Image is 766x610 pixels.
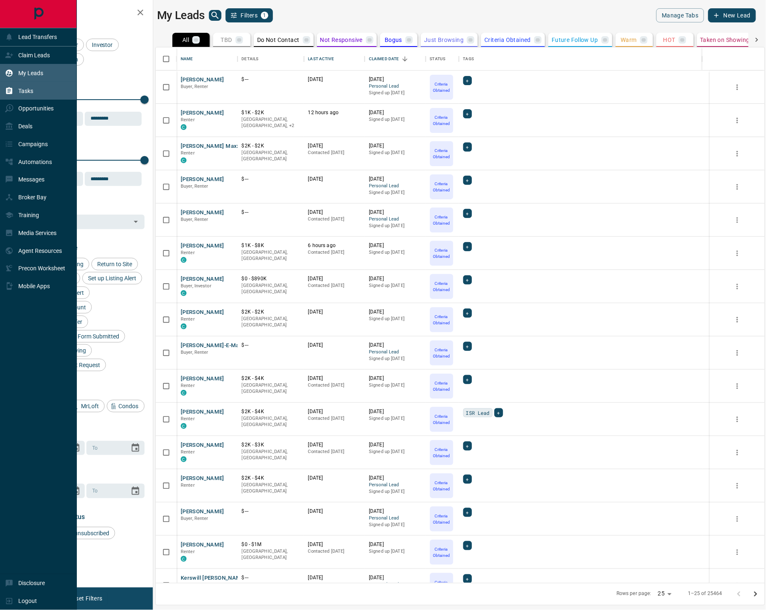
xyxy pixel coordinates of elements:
p: [DATE] [308,309,361,316]
span: ISR Lead [466,409,490,417]
p: Criteria Obtained [431,480,452,492]
button: more [731,347,744,359]
button: more [731,446,744,459]
div: unsubscribed [69,527,115,539]
p: Criteria Obtained [431,247,452,260]
p: Signed up [DATE] [369,116,422,123]
span: Buyer, Renter [181,350,209,355]
div: Condos [107,400,145,412]
p: [DATE] [308,375,361,382]
span: unsubscribed [71,530,112,537]
span: + [466,76,469,85]
p: [DATE] [369,109,422,116]
span: Buyer, Renter [181,84,209,89]
p: Signed up [DATE] [369,316,422,322]
span: Investor [89,42,116,48]
p: [DATE] [308,441,361,448]
button: Reset Filters [63,592,108,606]
button: [PERSON_NAME] [181,475,224,483]
p: [DATE] [369,475,422,482]
p: North York, Toronto [242,116,300,129]
button: Kerswill [PERSON_NAME] [181,574,246,582]
button: more [731,214,744,226]
span: + [466,209,469,218]
div: + [463,76,472,85]
p: $--- [242,508,300,515]
button: [PERSON_NAME]-E-Matsui [181,342,248,350]
div: condos.ca [181,157,187,163]
span: + [466,276,469,284]
div: Investor [86,39,119,51]
div: Last Active [308,47,334,71]
span: + [466,442,469,450]
button: more [731,579,744,592]
div: Name [177,47,238,71]
span: Personal Lead [369,349,422,356]
div: + [463,176,472,185]
p: [DATE] [308,275,361,282]
span: Personal Lead [369,183,422,190]
p: [DATE] [308,475,361,482]
p: Signed up [DATE] [369,282,422,289]
p: Warm [621,37,637,43]
p: [GEOGRAPHIC_DATA], [GEOGRAPHIC_DATA] [242,282,300,295]
span: Renter [181,416,195,421]
span: Renter [181,483,195,488]
span: + [466,176,469,184]
button: New Lead [708,8,756,22]
p: [DATE] [369,176,422,183]
div: + [463,109,472,118]
p: Criteria Obtained [431,147,452,160]
p: [DATE] [369,275,422,282]
button: [PERSON_NAME] [181,441,224,449]
p: Criteria Obtained [431,546,452,559]
h2: Filters [27,8,145,18]
p: [DATE] [308,342,361,349]
p: $--- [242,176,300,183]
p: Contacted [DATE] [308,548,361,555]
span: Buyer, Renter [181,582,209,588]
span: Buyer, Investor [181,283,211,289]
div: + [463,508,472,517]
p: Signed up [DATE] [369,149,422,156]
span: Renter [181,150,195,156]
p: Criteria Obtained [431,413,452,426]
p: Not Responsive [320,37,363,43]
div: Last Active [304,47,365,71]
p: Signed up [DATE] [369,488,422,495]
p: $--- [242,209,300,216]
p: Criteria Obtained [431,513,452,525]
div: + [463,209,472,218]
button: [PERSON_NAME] [181,408,224,416]
button: [PERSON_NAME] [181,275,224,283]
p: [GEOGRAPHIC_DATA], [GEOGRAPHIC_DATA] [242,149,300,162]
p: $2K - $4K [242,375,300,382]
div: condos.ca [181,390,187,396]
button: [PERSON_NAME] [181,209,224,217]
button: more [731,480,744,492]
span: + [466,243,469,251]
span: MrLoft [78,403,102,409]
button: more [731,413,744,426]
p: Criteria Obtained [431,181,452,193]
p: TBD [221,37,232,43]
span: Buyer, Renter [181,184,209,189]
p: [DATE] [308,176,361,183]
div: Claimed Date [369,47,399,71]
p: $1K - $2K [242,109,300,116]
div: condos.ca [181,456,187,462]
span: Renter [181,316,195,322]
span: + [466,342,469,350]
p: [DATE] [369,309,422,316]
p: Criteria Obtained [431,114,452,127]
span: + [466,575,469,583]
button: more [731,81,744,93]
p: Criteria Obtained [431,579,452,592]
p: [DATE] [308,76,361,83]
button: more [731,380,744,392]
div: condos.ca [181,323,187,329]
button: more [731,314,744,326]
button: [PERSON_NAME] [181,109,224,117]
span: Renter [181,117,195,122]
div: + [463,309,472,318]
